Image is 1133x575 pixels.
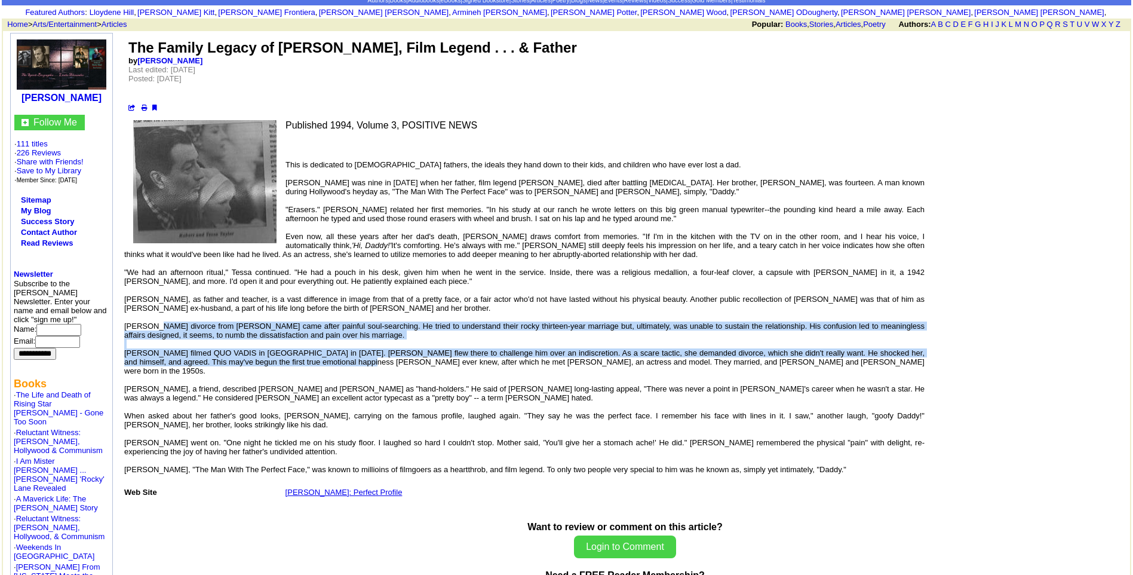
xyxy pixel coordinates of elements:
[953,20,958,29] a: D
[14,390,103,426] a: The Life and Death of Rising Star [PERSON_NAME] - Gone Too Soon
[218,8,315,17] a: [PERSON_NAME] Frontiera
[21,206,51,215] a: My Blog
[3,20,127,29] font: > >
[90,8,1108,17] font: , , , , , , , , , ,
[17,139,48,148] a: 111 titles
[14,378,47,390] b: Books
[14,270,53,279] a: Newsletter
[1009,20,1013,29] a: L
[14,279,106,357] font: Subscribe to the [PERSON_NAME] Newsletter. Enter your name and email below and click "sign me up!...
[974,8,1104,17] a: [PERSON_NAME] [PERSON_NAME]
[968,20,973,29] a: F
[995,20,999,29] a: J
[22,119,29,126] img: gc.jpg
[1063,20,1068,29] a: S
[25,8,85,17] a: Featured Authors
[960,20,966,29] a: E
[991,20,993,29] a: I
[137,56,202,65] a: [PERSON_NAME]
[863,20,886,29] a: Poetry
[931,20,936,29] a: A
[975,20,981,29] a: G
[136,10,137,16] font: i
[729,10,730,16] font: i
[1109,20,1113,29] a: Y
[809,20,833,29] a: Stories
[14,457,105,493] font: ·
[17,39,106,90] img: 9014.jpg
[137,8,214,17] a: [PERSON_NAME] Kitt
[128,56,202,65] font: by
[1031,20,1037,29] a: O
[14,494,98,512] font: ·
[1002,20,1007,29] a: K
[33,20,97,29] a: Arts/Entertainment
[14,139,84,184] font: · ·
[1046,20,1052,29] a: Q
[217,10,218,16] font: i
[527,522,723,532] b: Want to review or comment on this article?
[574,543,676,552] a: Login to Comment
[285,488,403,497] a: [PERSON_NAME]: Perfect Profile
[945,20,950,29] a: C
[21,195,51,204] a: Sitemap
[1024,20,1029,29] a: N
[574,536,676,558] button: Login to Comment
[14,543,94,561] font: ·
[14,428,103,455] a: Reluctant Witness: [PERSON_NAME], Hollywood & Communism
[319,8,449,17] a: [PERSON_NAME] [PERSON_NAME]
[22,93,102,103] a: [PERSON_NAME]
[124,488,157,497] font: Web Site
[133,120,277,243] img: 7163.jpg
[33,117,77,127] a: Follow Me
[1070,20,1074,29] a: T
[1077,20,1082,29] a: U
[25,8,87,17] font: :
[938,20,943,29] a: B
[730,8,837,17] a: [PERSON_NAME] ODougherty
[14,457,105,493] a: I Am Mister [PERSON_NAME] ... [PERSON_NAME] 'Rocky' Lane Revealed
[639,10,640,16] font: i
[551,8,637,17] a: [PERSON_NAME] Potter
[128,39,577,56] font: The Family Legacy of [PERSON_NAME], Film Legend . . . & Father
[14,514,105,541] a: Reluctant Witness: [PERSON_NAME], Hollywood, & Communism
[14,514,105,541] font: ·
[21,228,77,237] a: Contact Author
[352,241,391,250] i: 'Hi, Daddy!'
[128,65,195,83] font: Last edited: [DATE] Posted: [DATE]
[983,20,988,29] a: H
[549,10,551,16] font: i
[1085,20,1090,29] a: V
[752,20,1131,29] font: , , ,
[17,157,84,166] a: Share with Friends!
[14,390,103,426] font: ·
[898,20,931,29] b: Authors:
[102,20,127,29] a: Articles
[17,148,61,157] a: 226 Reviews
[973,10,974,16] font: i
[14,157,84,184] font: · · ·
[1092,20,1099,29] a: W
[841,8,971,17] a: [PERSON_NAME] [PERSON_NAME]
[640,8,726,17] a: [PERSON_NAME] Wood
[836,20,861,29] a: Articles
[7,20,28,29] a: Home
[1101,20,1107,29] a: X
[17,166,81,175] a: Save to My Library
[785,20,807,29] a: Books
[124,160,925,483] font: This is dedicated to [DEMOGRAPHIC_DATA] fathers, the ideals they hand down to their kids, and chi...
[285,120,477,130] font: Published 1994, Volume 3, POSITIVE NEWS
[1015,20,1021,29] a: M
[90,8,134,17] a: Lloydene Hill
[21,238,73,247] a: Read Reviews
[840,10,841,16] font: i
[14,428,103,455] font: ·
[752,20,784,29] b: Popular:
[317,10,318,16] font: i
